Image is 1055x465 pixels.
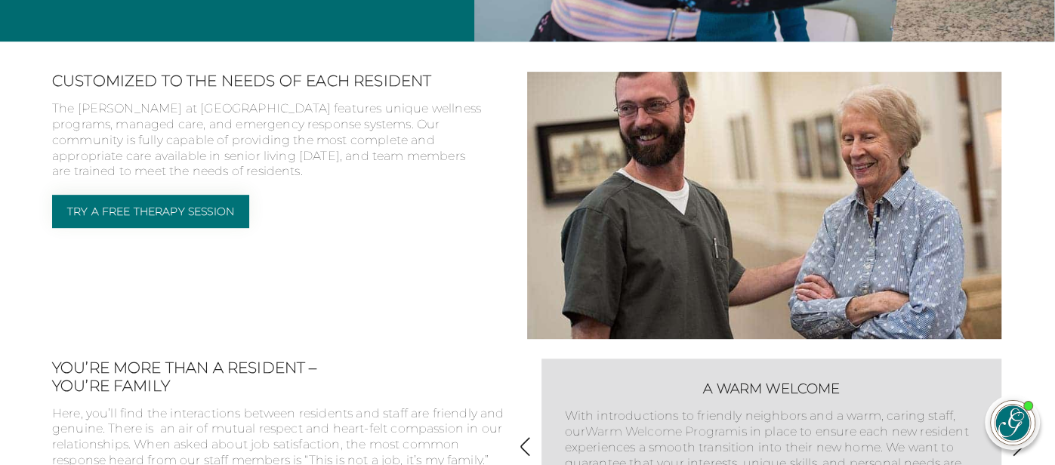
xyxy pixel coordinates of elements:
[527,72,1002,339] img: Nurse standing next to a senior woman
[991,401,1035,445] img: avatar
[564,381,979,398] h3: A Warm Welcome
[756,43,1040,380] iframe: iframe
[52,72,482,90] h2: Customized to the Needs of Each Resident
[515,436,535,457] img: Show previous content
[585,424,738,439] a: Warm Welcome Program
[52,359,512,395] h2: You’re More Than a Resident – You’re Family
[515,436,535,460] button: Show previous content
[52,101,482,195] p: The [PERSON_NAME] at [GEOGRAPHIC_DATA] features unique wellness programs, managed care, and emerg...
[52,195,249,228] a: Try a FREE Therapy Session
